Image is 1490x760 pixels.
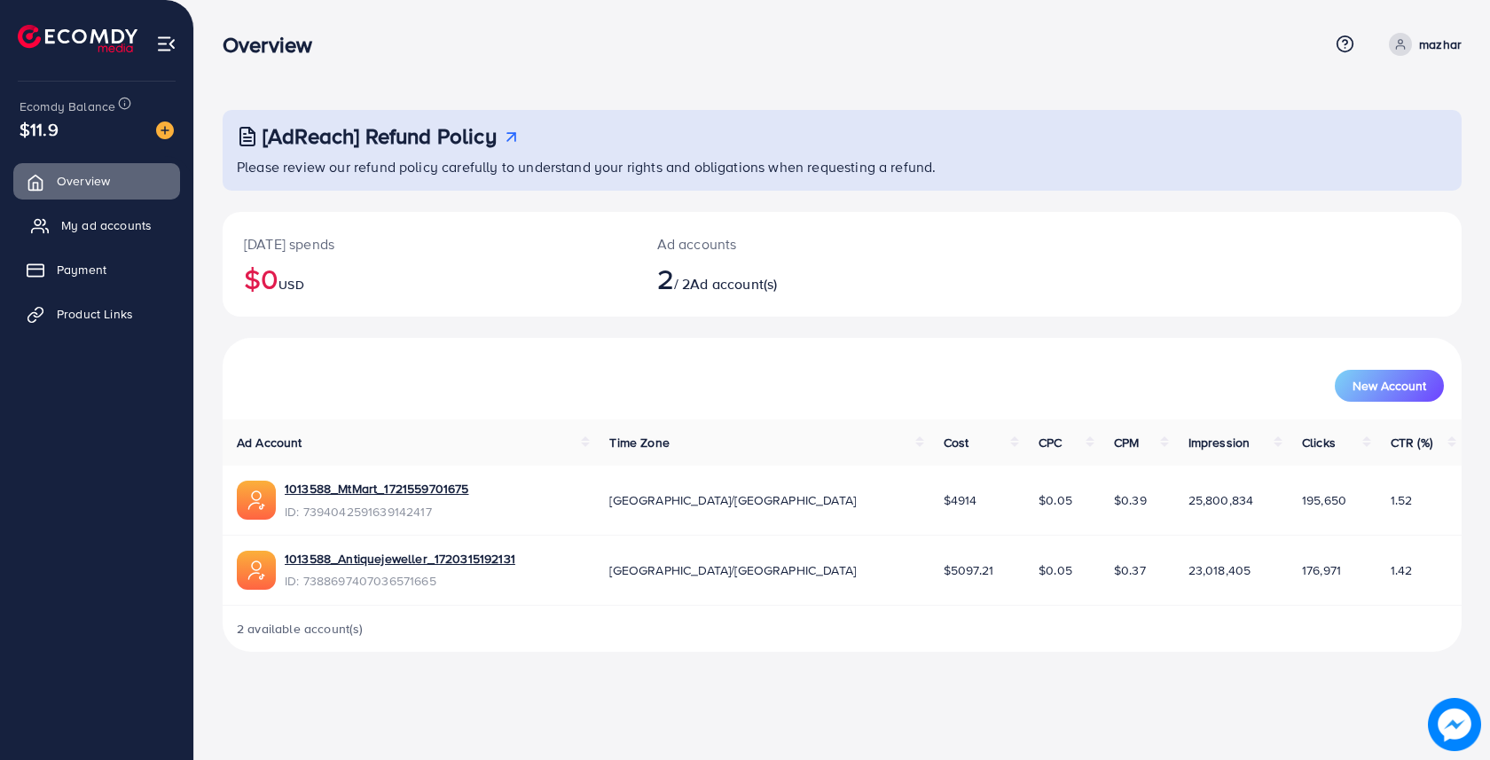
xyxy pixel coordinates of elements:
span: $0.39 [1114,491,1147,509]
span: New Account [1353,380,1426,392]
a: mazhar [1382,33,1462,56]
span: 195,650 [1302,491,1346,509]
span: CPC [1039,434,1062,451]
img: ic-ads-acc.e4c84228.svg [237,551,276,590]
span: $0.05 [1039,561,1072,579]
img: image [1429,699,1480,750]
span: 176,971 [1302,561,1341,579]
img: menu [156,34,176,54]
span: $0.05 [1039,491,1072,509]
p: Please review our refund policy carefully to understand your rights and obligations when requesti... [237,156,1451,177]
span: [GEOGRAPHIC_DATA]/[GEOGRAPHIC_DATA] [609,491,856,509]
h2: / 2 [657,262,924,295]
span: Impression [1188,434,1251,451]
a: Overview [13,163,180,199]
span: Time Zone [609,434,669,451]
span: 23,018,405 [1188,561,1251,579]
a: Payment [13,252,180,287]
h2: $0 [244,262,615,295]
span: Cost [944,434,969,451]
a: Product Links [13,296,180,332]
span: 2 [657,258,674,299]
span: Ad account(s) [690,274,777,294]
h3: Overview [223,32,326,58]
span: 2 available account(s) [237,620,364,638]
span: 1.42 [1391,561,1413,579]
span: My ad accounts [61,216,152,234]
img: image [156,121,174,139]
p: [DATE] spends [244,233,615,255]
p: mazhar [1419,34,1462,55]
img: ic-ads-acc.e4c84228.svg [237,481,276,520]
span: Product Links [57,305,133,323]
p: Ad accounts [657,233,924,255]
span: $0.37 [1114,561,1146,579]
span: [GEOGRAPHIC_DATA]/[GEOGRAPHIC_DATA] [609,561,856,579]
span: CPM [1114,434,1139,451]
button: New Account [1335,370,1444,402]
span: ID: 7394042591639142417 [285,503,468,521]
img: logo [18,25,137,52]
span: Payment [57,261,106,278]
a: 1013588_MtMart_1721559701675 [285,480,468,498]
span: USD [278,276,303,294]
span: Clicks [1302,434,1336,451]
span: 25,800,834 [1188,491,1254,509]
h3: [AdReach] Refund Policy [263,123,497,149]
span: Ecomdy Balance [20,98,115,115]
a: 1013588_Antiquejeweller_1720315192131 [285,550,515,568]
a: My ad accounts [13,208,180,243]
span: ID: 7388697407036571665 [285,572,515,590]
span: CTR (%) [1391,434,1432,451]
span: 1.52 [1391,491,1413,509]
span: Ad Account [237,434,302,451]
span: $11.9 [20,116,59,142]
span: Overview [57,172,110,190]
span: $5097.21 [944,561,993,579]
span: $4914 [944,491,977,509]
